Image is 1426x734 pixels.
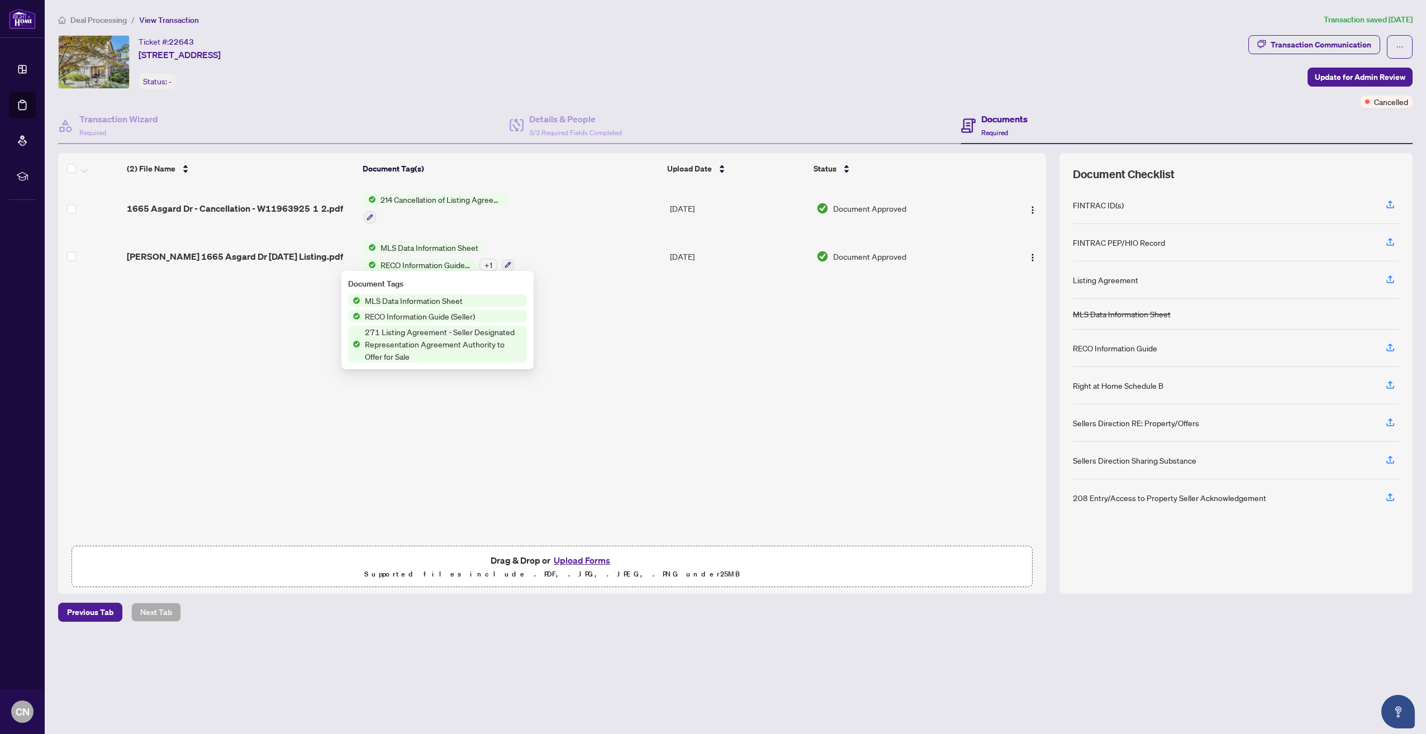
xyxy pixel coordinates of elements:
span: [PERSON_NAME] 1665 Asgard Dr [DATE] Listing.pdf [127,250,343,263]
span: Document Approved [833,250,906,263]
div: Sellers Direction RE: Property/Offers [1073,417,1199,429]
span: CN [16,704,30,719]
img: Document Status [816,250,829,263]
span: MLS Data Information Sheet [376,241,483,254]
button: Transaction Communication [1248,35,1380,54]
div: FINTRAC ID(s) [1073,199,1124,211]
img: Logo [1028,206,1037,215]
button: Logo [1024,247,1042,265]
div: Status: [139,74,176,89]
span: Required [79,128,106,137]
span: Required [981,128,1008,137]
h4: Details & People [529,112,622,126]
span: Deal Processing [70,15,127,25]
img: Status Icon [364,193,376,206]
div: Sellers Direction Sharing Substance [1073,454,1196,466]
span: (2) File Name [127,163,175,175]
div: Transaction Communication [1271,36,1371,54]
span: RECO Information Guide (Seller) [360,310,479,322]
img: logo [9,8,36,29]
article: Transaction saved [DATE] [1324,13,1413,26]
img: Logo [1028,253,1037,262]
img: Status Icon [364,241,376,254]
td: [DATE] [666,184,812,232]
span: Previous Tab [67,603,113,621]
div: + 1 [479,259,497,271]
span: Status [814,163,836,175]
p: Supported files include .PDF, .JPG, .JPEG, .PNG under 25 MB [79,568,1025,581]
span: home [58,16,66,24]
span: MLS Data Information Sheet [360,294,467,307]
img: Status Icon [348,294,360,307]
div: 208 Entry/Access to Property Seller Acknowledgement [1073,492,1266,504]
span: Drag & Drop or [491,553,614,568]
span: Upload Date [667,163,712,175]
img: Status Icon [348,310,360,322]
img: IMG-W11963925_1.jpg [59,36,129,88]
div: MLS Data Information Sheet [1073,308,1171,320]
span: - [169,77,172,87]
div: FINTRAC PEP/HIO Record [1073,236,1165,249]
li: / [131,13,135,26]
button: Status IconMLS Data Information SheetStatus IconRECO Information Guide (Seller)+1 [364,241,514,271]
th: (2) File Name [122,153,358,184]
span: 3/3 Required Fields Completed [529,128,622,137]
img: Status Icon [348,338,360,350]
span: 22643 [169,37,194,47]
div: RECO Information Guide [1073,342,1157,354]
button: Logo [1024,199,1042,217]
span: Update for Admin Review [1315,68,1405,86]
span: [STREET_ADDRESS] [139,48,221,61]
button: Upload Forms [550,553,614,568]
div: Ticket #: [139,35,194,48]
span: 1665 Asgard Dr - Cancellation - W11963925 1 2.pdf [127,202,343,215]
button: Open asap [1381,695,1415,728]
img: Status Icon [364,259,376,271]
span: Cancelled [1374,96,1408,108]
div: Right at Home Schedule B [1073,379,1163,392]
th: Status [809,153,991,184]
span: 214 Cancellation of Listing Agreement - Authority to Offer for Lease [376,193,508,206]
h4: Transaction Wizard [79,112,158,126]
span: View Transaction [139,15,199,25]
span: Drag & Drop orUpload FormsSupported files include .PDF, .JPG, .JPEG, .PNG under25MB [72,546,1032,588]
th: Document Tag(s) [358,153,663,184]
img: Document Status [816,202,829,215]
span: RECO Information Guide (Seller) [376,259,475,271]
button: Previous Tab [58,603,122,622]
h4: Documents [981,112,1028,126]
span: 271 Listing Agreement - Seller Designated Representation Agreement Authority to Offer for Sale [360,326,527,363]
button: Status Icon214 Cancellation of Listing Agreement - Authority to Offer for Lease [364,193,508,223]
div: Listing Agreement [1073,274,1138,286]
span: ellipsis [1396,43,1404,51]
button: Update for Admin Review [1308,68,1413,87]
th: Upload Date [663,153,809,184]
button: Next Tab [131,603,181,622]
span: Document Approved [833,202,906,215]
div: Document Tags [348,278,527,290]
td: [DATE] [666,232,812,280]
span: Document Checklist [1073,166,1175,182]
